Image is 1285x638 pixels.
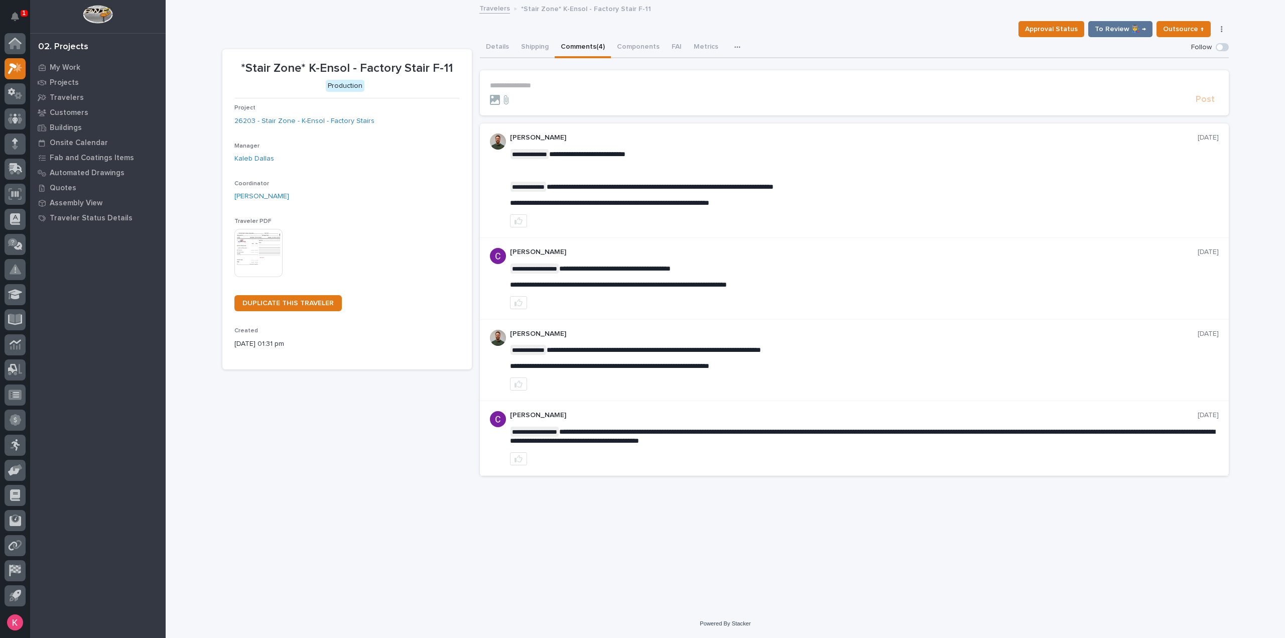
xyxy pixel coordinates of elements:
[50,199,102,208] p: Assembly View
[13,12,26,28] div: Notifications1
[38,42,88,53] div: 02. Projects
[50,139,108,148] p: Onsite Calendar
[50,108,88,117] p: Customers
[50,93,84,102] p: Travelers
[234,191,289,202] a: [PERSON_NAME]
[480,37,515,58] button: Details
[1095,23,1146,35] span: To Review 👨‍🏭 →
[234,181,269,187] span: Coordinator
[30,105,166,120] a: Customers
[515,37,555,58] button: Shipping
[666,37,688,58] button: FAI
[1088,21,1152,37] button: To Review 👨‍🏭 →
[50,78,79,87] p: Projects
[1196,94,1215,105] span: Post
[50,169,124,178] p: Automated Drawings
[1018,21,1084,37] button: Approval Status
[50,154,134,163] p: Fab and Coatings Items
[490,330,506,346] img: AATXAJw4slNr5ea0WduZQVIpKGhdapBAGQ9xVsOeEvl5=s96-c
[1192,94,1219,105] button: Post
[234,143,260,149] span: Manager
[490,134,506,150] img: AATXAJw4slNr5ea0WduZQVIpKGhdapBAGQ9xVsOeEvl5=s96-c
[510,248,1198,257] p: [PERSON_NAME]
[30,60,166,75] a: My Work
[83,5,112,24] img: Workspace Logo
[1025,23,1078,35] span: Approval Status
[22,10,26,17] p: 1
[700,620,750,626] a: Powered By Stacker
[490,248,506,264] img: AItbvmm9XFGwq9MR7ZO9lVE1d7-1VhVxQizPsTd1Fh95=s96-c
[510,330,1198,338] p: [PERSON_NAME]
[242,300,334,307] span: DUPLICATE THIS TRAVELER
[510,452,527,465] button: like this post
[234,116,374,126] a: 26203 - Stair Zone - K-Ensol - Factory Stairs
[1163,23,1204,35] span: Outsource ↑
[30,180,166,195] a: Quotes
[479,2,510,14] a: Travelers
[30,150,166,165] a: Fab and Coatings Items
[688,37,724,58] button: Metrics
[510,214,527,227] button: like this post
[234,218,272,224] span: Traveler PDF
[50,63,80,72] p: My Work
[326,80,364,92] div: Production
[30,165,166,180] a: Automated Drawings
[5,6,26,27] button: Notifications
[50,214,133,223] p: Traveler Status Details
[510,134,1198,142] p: [PERSON_NAME]
[490,411,506,427] img: AItbvmm9XFGwq9MR7ZO9lVE1d7-1VhVxQizPsTd1Fh95=s96-c
[510,377,527,391] button: like this post
[521,3,651,14] p: *Stair Zone* K-Ensol - Factory Stair F-11
[234,105,255,111] span: Project
[1198,411,1219,420] p: [DATE]
[30,210,166,225] a: Traveler Status Details
[1198,330,1219,338] p: [DATE]
[30,135,166,150] a: Onsite Calendar
[611,37,666,58] button: Components
[1156,21,1211,37] button: Outsource ↑
[50,123,82,133] p: Buildings
[30,120,166,135] a: Buildings
[30,195,166,210] a: Assembly View
[510,296,527,309] button: like this post
[50,184,76,193] p: Quotes
[234,339,460,349] p: [DATE] 01:31 pm
[1191,43,1212,52] p: Follow
[234,295,342,311] a: DUPLICATE THIS TRAVELER
[234,61,460,76] p: *Stair Zone* K-Ensol - Factory Stair F-11
[1198,248,1219,257] p: [DATE]
[510,411,1198,420] p: [PERSON_NAME]
[30,90,166,105] a: Travelers
[30,75,166,90] a: Projects
[1198,134,1219,142] p: [DATE]
[5,612,26,633] button: users-avatar
[555,37,611,58] button: Comments (4)
[234,328,258,334] span: Created
[234,154,274,164] a: Kaleb Dallas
